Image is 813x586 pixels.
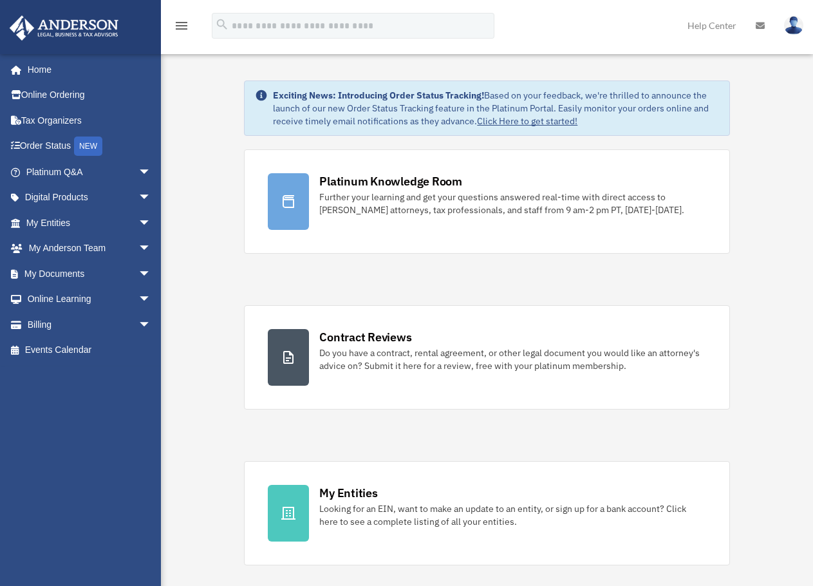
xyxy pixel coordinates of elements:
a: menu [174,23,189,33]
a: Tax Organizers [9,108,171,133]
a: Home [9,57,164,82]
span: arrow_drop_down [138,185,164,211]
a: My Documentsarrow_drop_down [9,261,171,287]
a: Platinum Knowledge Room Further your learning and get your questions answered real-time with dire... [244,149,729,254]
div: Do you have a contract, rental agreement, or other legal document you would like an attorney's ad... [319,346,706,372]
div: Based on your feedback, we're thrilled to announce the launch of our new Order Status Tracking fe... [273,89,718,128]
div: NEW [74,137,102,156]
img: User Pic [784,16,803,35]
span: arrow_drop_down [138,210,164,236]
a: Events Calendar [9,337,171,363]
a: Online Ordering [9,82,171,108]
a: Platinum Q&Aarrow_drop_down [9,159,171,185]
i: menu [174,18,189,33]
a: Order StatusNEW [9,133,171,160]
span: arrow_drop_down [138,312,164,338]
a: My Entities Looking for an EIN, want to make an update to an entity, or sign up for a bank accoun... [244,461,729,565]
div: Further your learning and get your questions answered real-time with direct access to [PERSON_NAM... [319,191,706,216]
span: arrow_drop_down [138,159,164,185]
span: arrow_drop_down [138,236,164,262]
a: Contract Reviews Do you have a contract, rental agreement, or other legal document you would like... [244,305,729,410]
div: Platinum Knowledge Room [319,173,462,189]
a: Digital Productsarrow_drop_down [9,185,171,211]
a: Click Here to get started! [477,115,577,127]
div: My Entities [319,485,377,501]
a: Billingarrow_drop_down [9,312,171,337]
strong: Exciting News: Introducing Order Status Tracking! [273,90,484,101]
div: Contract Reviews [319,329,411,345]
span: arrow_drop_down [138,261,164,287]
a: Online Learningarrow_drop_down [9,287,171,312]
img: Anderson Advisors Platinum Portal [6,15,122,41]
span: arrow_drop_down [138,287,164,313]
div: Looking for an EIN, want to make an update to an entity, or sign up for a bank account? Click her... [319,502,706,528]
a: My Anderson Teamarrow_drop_down [9,236,171,261]
a: My Entitiesarrow_drop_down [9,210,171,236]
i: search [215,17,229,32]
